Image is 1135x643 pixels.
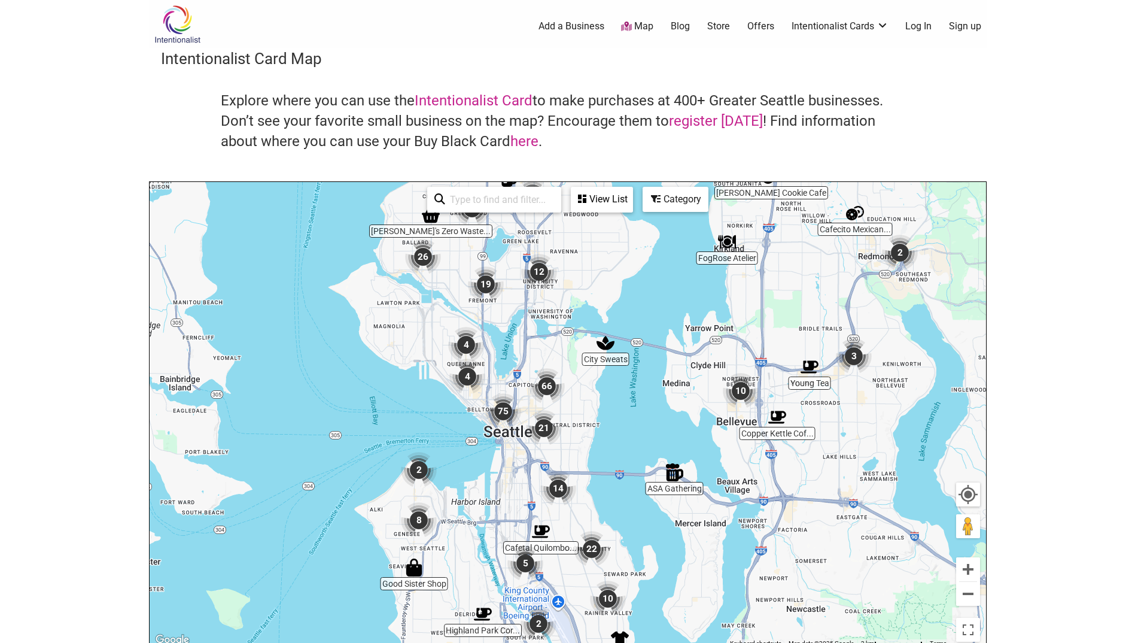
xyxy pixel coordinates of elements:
div: City Sweats [597,334,614,352]
div: Cafecito Mexican Bakery [846,204,864,222]
a: Blog [671,20,690,33]
div: Pinckney Cookie Cafe [762,168,780,186]
div: 3 [836,338,872,374]
div: 12 [521,254,557,290]
div: ASA Gathering [665,463,683,481]
div: Category [644,188,707,211]
div: 26 [405,239,441,275]
div: FogRose Atelier [718,233,736,251]
div: 10 [590,581,626,617]
button: Zoom in [956,557,980,581]
div: Cafetal Quilombo Cafe [532,523,550,541]
a: Add a Business [538,20,604,33]
div: Highland Park Corner Store [474,605,492,623]
div: Mimi's Zero Waste Market [422,206,440,224]
a: here [510,133,538,150]
a: Offers [747,20,774,33]
div: 21 [526,410,562,446]
div: 19 [468,266,504,302]
a: Sign up [949,20,981,33]
div: 8 [401,502,437,538]
div: 5 [507,545,543,581]
div: 2 [882,235,918,271]
div: 5 [454,190,490,226]
div: 75 [485,393,521,429]
a: Log In [905,20,932,33]
a: Map [621,20,653,34]
div: Type to search and filter [427,187,561,213]
div: Filter by category [643,187,708,212]
div: 2 [401,452,437,488]
h4: Explore where you can use the to make purchases at 400+ Greater Seattle businesses. Don’t see you... [221,91,915,151]
div: 4 [448,327,484,363]
div: See a list of the visible businesses [571,187,633,213]
div: 14 [540,471,576,506]
h3: Intentionalist Card Map [161,48,975,69]
div: 66 [529,368,565,404]
button: Drag Pegman onto the map to open Street View [956,514,980,538]
a: register [DATE] [669,113,763,129]
div: Young Tea [801,358,818,376]
button: Zoom out [956,582,980,606]
button: Your Location [956,483,980,506]
div: 2 [521,606,556,642]
button: Toggle fullscreen view [955,617,981,643]
input: Type to find and filter... [445,188,554,211]
div: Good Sister Shop [405,559,423,577]
a: Intentionalist Cards [792,20,888,33]
div: 22 [574,531,610,567]
img: Intentionalist [149,5,206,44]
div: Copper Kettle Coffee Bar [768,408,786,426]
div: 4 [449,359,485,395]
a: Intentionalist Card [415,92,532,109]
div: 10 [723,373,759,409]
a: Store [707,20,730,33]
div: View List [572,188,632,211]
